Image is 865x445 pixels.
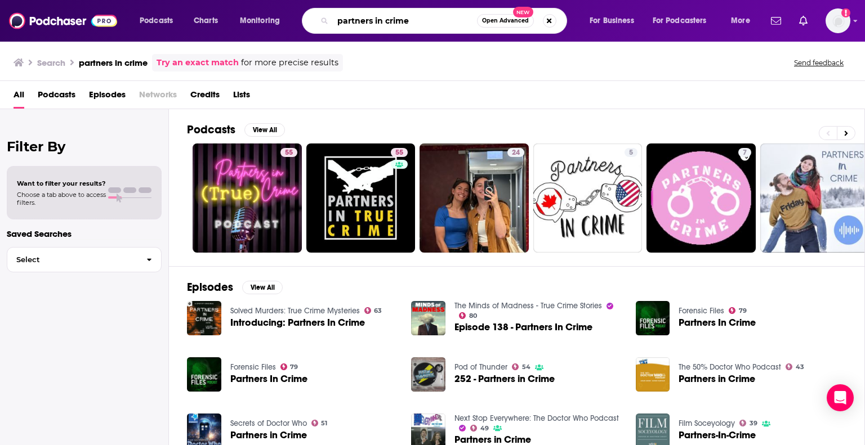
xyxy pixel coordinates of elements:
input: Search podcasts, credits, & more... [333,12,477,30]
a: Next Stop Everywhere: The Doctor Who Podcast [454,413,619,423]
a: EpisodesView All [187,280,283,294]
button: Select [7,247,162,272]
a: 79 [729,307,747,314]
span: 54 [522,365,530,370]
span: 43 [796,365,804,370]
span: for more precise results [241,56,338,69]
img: Introducing: Partners In Crime [187,301,221,335]
div: Open Intercom Messenger [827,384,854,411]
a: Film Soceyology [679,419,735,428]
a: Partners in Crime [454,435,531,444]
img: Partners In Crime [636,301,670,335]
span: Podcasts [140,13,173,29]
span: 24 [512,147,520,159]
span: Episodes [89,86,126,109]
span: 55 [285,147,293,159]
a: Episode 138 - Partners In Crime [454,322,592,332]
a: 43 [786,363,804,370]
img: Podchaser - Follow, Share and Rate Podcasts [9,10,117,32]
svg: Add a profile image [841,8,850,17]
a: Lists [233,86,250,109]
a: Charts [186,12,225,30]
span: New [513,7,533,17]
a: 24 [420,143,529,253]
button: Show profile menu [826,8,850,33]
span: Logged in as mfurr [826,8,850,33]
span: Networks [139,86,177,109]
span: 5 [629,147,633,159]
a: 55 [193,143,302,253]
a: PodcastsView All [187,123,285,137]
img: Partners In Crime [187,357,221,392]
h2: Filter By [7,138,162,155]
button: open menu [645,12,723,30]
span: 49 [480,426,489,431]
a: Podcasts [38,86,75,109]
span: 55 [395,147,403,159]
span: 39 [750,421,757,426]
a: The 50% Doctor Who Podcast [679,362,781,372]
a: Partners In Crime [230,374,307,384]
a: Show notifications dropdown [766,11,786,30]
div: Search podcasts, credits, & more... [313,8,578,34]
a: 49 [470,425,489,431]
span: 79 [290,365,298,370]
button: View All [244,123,285,137]
span: 51 [321,421,327,426]
a: 79 [280,363,298,370]
a: Partners-In-Crime [679,430,756,440]
a: Show notifications dropdown [795,11,812,30]
img: Partners in Crime [636,357,670,392]
span: More [731,13,750,29]
button: Send feedback [791,58,847,68]
a: Introducing: Partners In Crime [230,318,365,327]
span: 7 [743,147,747,159]
a: Partners in Crime [679,374,755,384]
a: Forensic Files [679,306,724,316]
a: 252 - Partners in Crime [454,374,555,384]
h3: partners in crime [79,57,148,68]
button: open menu [232,12,295,30]
a: 55 [391,148,408,157]
a: Partners in Crime [230,430,307,440]
h3: Search [37,57,65,68]
a: 55 [306,143,416,253]
a: 80 [459,312,477,319]
img: User Profile [826,8,850,33]
span: 63 [374,308,382,313]
span: Open Advanced [482,18,529,24]
button: open menu [723,12,764,30]
a: Pod of Thunder [454,362,507,372]
a: All [14,86,24,109]
p: Saved Searches [7,228,162,239]
button: Open AdvancedNew [477,14,534,28]
img: 252 - Partners in Crime [411,357,445,392]
h2: Episodes [187,280,233,294]
a: Partners In Crime [679,318,756,327]
span: For Podcasters [653,13,707,29]
a: Try an exact match [157,56,239,69]
a: Episode 138 - Partners In Crime [411,301,445,335]
a: 5 [533,143,643,253]
button: open menu [132,12,188,30]
span: For Business [590,13,634,29]
a: 51 [311,420,328,426]
span: Monitoring [240,13,280,29]
a: 39 [739,420,757,426]
a: 7 [646,143,756,253]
